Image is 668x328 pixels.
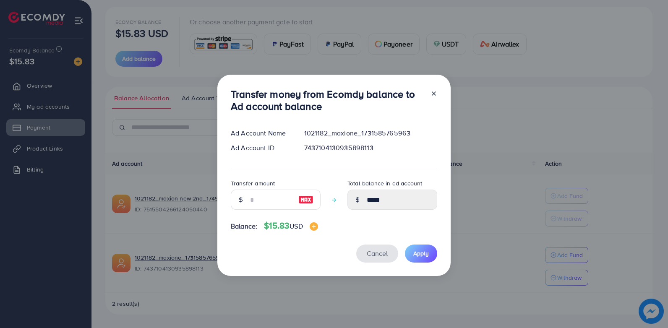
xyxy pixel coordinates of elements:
[413,249,429,258] span: Apply
[356,245,398,263] button: Cancel
[297,128,444,138] div: 1021182_maxione_1731585765963
[224,128,297,138] div: Ad Account Name
[290,221,303,231] span: USD
[231,179,275,187] label: Transfer amount
[224,143,297,153] div: Ad Account ID
[298,195,313,205] img: image
[367,249,388,258] span: Cancel
[231,88,424,112] h3: Transfer money from Ecomdy balance to Ad account balance
[310,222,318,231] img: image
[297,143,444,153] div: 7437104130935898113
[231,221,257,231] span: Balance:
[347,179,422,187] label: Total balance in ad account
[264,221,318,231] h4: $15.83
[405,245,437,263] button: Apply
